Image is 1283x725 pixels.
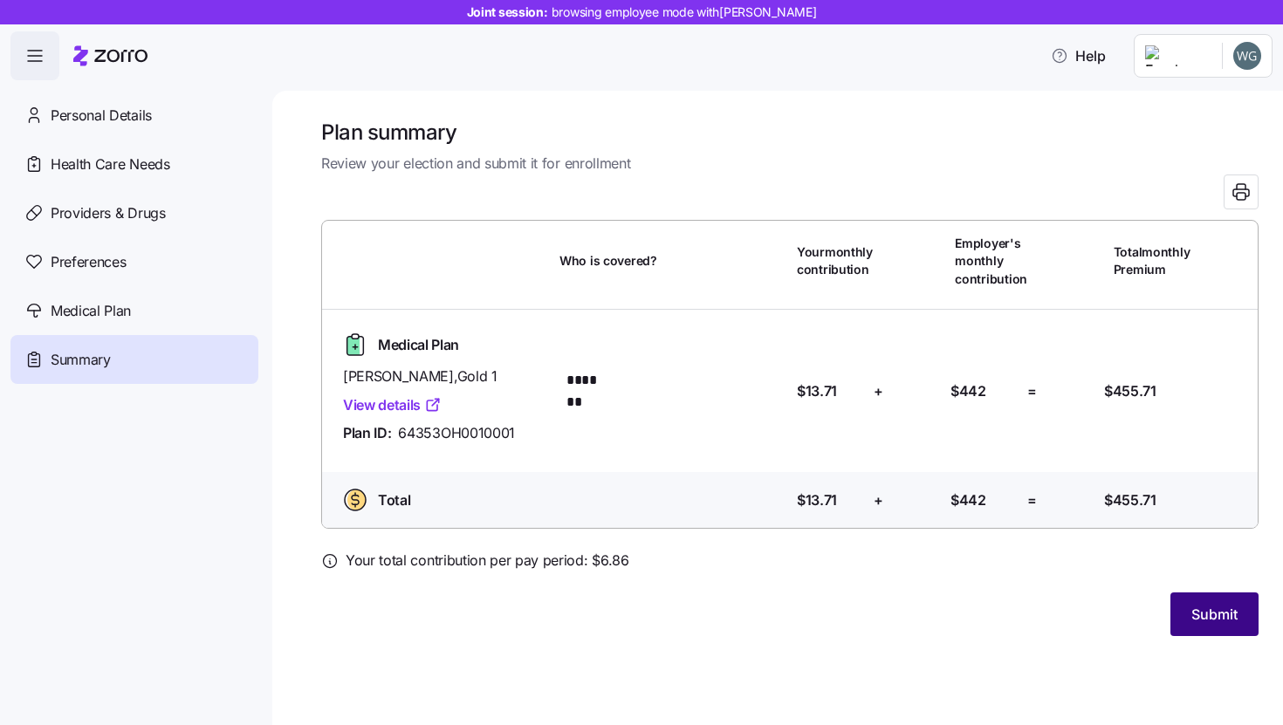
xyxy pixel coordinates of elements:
[797,380,837,402] span: $13.71
[10,140,258,188] a: Health Care Needs
[343,366,545,387] span: [PERSON_NAME] , Gold 1
[950,489,986,511] span: $442
[1114,243,1190,279] span: Total monthly Premium
[51,349,111,371] span: Summary
[51,105,152,127] span: Personal Details
[321,119,1259,146] h1: Plan summary
[51,202,166,224] span: Providers & Drugs
[1191,604,1238,625] span: Submit
[467,3,817,21] span: Joint session:
[552,3,817,21] span: browsing employee mode with [PERSON_NAME]
[10,91,258,140] a: Personal Details
[343,394,442,416] a: View details
[378,489,410,511] span: Total
[1027,489,1037,511] span: =
[559,252,657,270] span: Who is covered?
[10,286,258,335] a: Medical Plan
[378,334,459,356] span: Medical Plan
[1051,45,1106,66] span: Help
[343,422,391,444] span: Plan ID:
[955,235,1027,288] span: Employer's monthly contribution
[51,300,131,322] span: Medical Plan
[346,550,629,571] span: Your total contribution per pay period: $ 6.86
[1037,38,1120,73] button: Help
[797,243,873,279] span: Your monthly contribution
[1027,380,1037,402] span: =
[1104,489,1156,511] span: $455.71
[398,422,515,444] span: 64353OH0010001
[1145,45,1208,66] img: Employer logo
[321,153,1259,174] span: Review your election and submit it for enrollment
[797,489,837,511] span: $13.71
[950,380,986,402] span: $442
[10,237,258,286] a: Preferences
[51,251,126,273] span: Preferences
[1104,380,1156,402] span: $455.71
[51,154,170,175] span: Health Care Needs
[10,335,258,384] a: Summary
[10,188,258,237] a: Providers & Drugs
[1170,592,1259,636] button: Submit
[874,380,883,402] span: +
[874,489,883,511] span: +
[1233,42,1261,70] img: 53c35bdf90f7abd0d7ba7e6d69f048e9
